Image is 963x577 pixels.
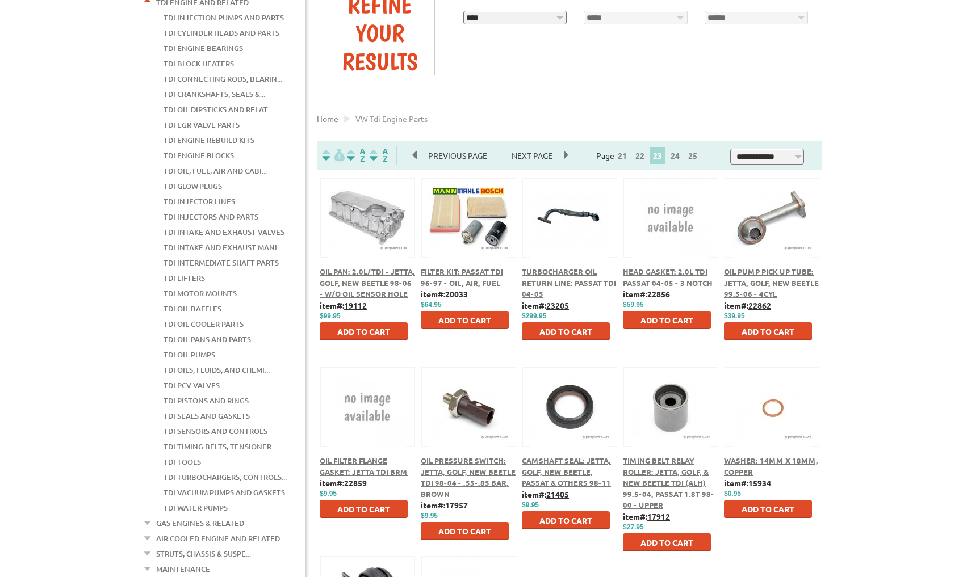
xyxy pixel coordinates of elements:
a: TDI Intake and Exhaust Mani... [164,240,282,255]
a: TDI EGR Valve Parts [164,117,240,132]
a: Head Gasket: 2.0L TDI Passat 04-05 - 3 Notch [623,267,713,288]
span: $39.95 [724,312,745,320]
img: Sort by Sales Rank [367,149,390,162]
a: Timing Belt Relay Roller: Jetta, Golf, & New Beetle TDI (ALH) 99.5-04, Passat 1.8T 98-00 - Upper [623,456,714,509]
a: TDI Oil Cooler Parts [164,317,244,331]
a: TDI Injectors and Parts [164,209,258,224]
a: TDI Glow Plugs [164,179,222,193]
a: TDI Engine Blocks [164,148,234,163]
b: item#: [724,478,771,488]
a: 21 [615,150,630,161]
a: TDI Block Heaters [164,56,234,71]
a: Washer: 14mm X 18mm, Copper [724,456,818,477]
button: Add to Cart [320,500,408,518]
b: item#: [623,511,670,521]
a: TDI Crankshafts, Seals &... [164,87,265,102]
span: $0.95 [724,490,741,498]
a: TDI Connecting Rods, Bearin... [164,71,282,86]
a: TDI Timing Belts, Tensioner... [164,439,277,454]
a: Oil Filter Flange Gasket: Jetta TDI BRM [320,456,408,477]
a: Previous Page [413,150,500,161]
span: Add to Cart [539,515,592,525]
span: VW tdi engine parts [355,113,428,124]
a: TDI Sensors and Controls [164,424,267,439]
a: TDI Oil Pumps [164,347,215,362]
u: 17957 [445,500,468,510]
b: item#: [421,500,468,510]
button: Add to Cart [724,322,812,340]
a: TDI Injection Pumps and Parts [164,10,284,25]
span: $9.95 [320,490,337,498]
a: TDI Oil Baffles [164,301,221,316]
a: TDI Oil Dipsticks and Relat... [164,102,273,117]
a: TDI Seals and Gaskets [164,408,250,423]
a: TDI Vacuum Pumps and Gaskets [164,485,285,500]
span: $99.95 [320,312,341,320]
span: Oil Pressure Switch: Jetta, Golf, New Beetle TDI 98-04 - .55-.85 Bar, Brown [421,456,516,499]
button: Add to Cart [522,322,610,340]
a: Camshaft Seal: Jetta, Golf, New Beetle, Passat & Others 98-11 [522,456,611,487]
u: 21405 [546,489,569,499]
a: TDI Engine Bearings [164,41,243,56]
button: Add to Cart [421,522,509,540]
a: TDI Engine Rebuild Kits [164,133,254,148]
u: 22862 [748,300,771,310]
u: 22856 [647,289,670,299]
button: Add to Cart [623,533,711,551]
span: $64.95 [421,301,442,309]
u: 15934 [748,478,771,488]
span: Previous Page [417,147,499,164]
span: Add to Cart [640,537,693,547]
a: Oil Pump Pick Up Tube: Jetta, Golf, New Beetle 99.5-06 - 4Cyl [724,267,819,298]
u: 22859 [344,478,367,488]
a: TDI Lifters [164,271,205,285]
a: TDI Pistons and Rings [164,393,249,408]
a: TDI Turbochargers, Controls... [164,470,287,485]
u: 19112 [344,300,367,310]
u: 23205 [546,300,569,310]
a: TDI Motor Mounts [164,286,237,301]
a: Turbocharger Oil Return Line: Passat TDI 04-05 [522,267,616,298]
span: Add to Cart [742,504,794,514]
a: Air Cooled Engine and Related [156,531,280,546]
span: $27.95 [623,523,644,531]
b: item#: [320,300,367,310]
a: TDI Tools [164,454,201,469]
b: item#: [320,478,367,488]
a: TDI Oil, Fuel, Air and Cabi... [164,163,267,178]
a: Home [317,113,338,124]
span: $299.95 [522,312,546,320]
button: Add to Cart [623,311,711,329]
a: 25 [685,150,700,161]
span: Add to Cart [337,504,390,514]
a: TDI Oil Pans and Parts [164,332,251,347]
a: Struts, Chassis & Suspe... [156,546,251,561]
u: 17912 [647,511,670,521]
b: item#: [522,300,569,310]
b: item#: [623,289,670,299]
a: TDI Oils, Fluids, and Chemi... [164,363,270,377]
a: Filter Kit: Passat TDI 96-97 - Oil, Air, Fuel [421,267,503,288]
img: filterpricelow.svg [322,149,345,162]
button: Add to Cart [320,322,408,340]
a: TDI PCV Valves [164,378,220,393]
a: Maintenance [156,562,210,576]
b: item#: [522,489,569,499]
a: Next Page [500,150,564,161]
b: item#: [421,289,468,299]
a: Oil Pan: 2.0L/TDI - Jetta, Golf, New Beetle 98-06 - w/o Oil Sensor Hole [320,267,415,298]
a: TDI Intake and Exhaust Valves [164,225,284,239]
b: item#: [724,300,771,310]
a: 24 [668,150,683,161]
div: Page [580,146,718,165]
a: 22 [633,150,647,161]
span: $9.95 [522,501,539,509]
span: Next Page [500,147,564,164]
